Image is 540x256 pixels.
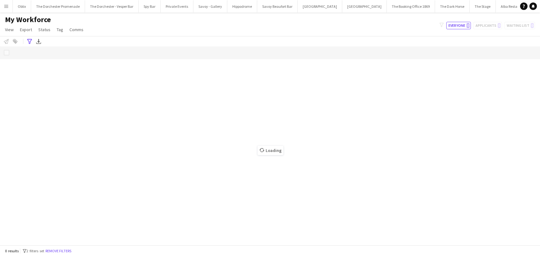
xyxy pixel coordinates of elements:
button: Hippodrome [227,0,257,12]
span: View [5,27,14,32]
span: 0 [467,23,470,28]
a: Export [17,26,35,34]
button: The Dorchester Promenade [31,0,85,12]
button: The Dark Horse [435,0,470,12]
span: 2 filters set [26,249,44,253]
a: Status [36,26,53,34]
a: Tag [54,26,66,34]
button: Oblix [13,0,31,12]
span: My Workforce [5,15,51,24]
a: View [2,26,16,34]
span: Comms [69,27,83,32]
button: The Stage [470,0,496,12]
span: Export [20,27,32,32]
button: Private Events [161,0,193,12]
button: Remove filters [44,248,73,254]
span: Loading [258,146,283,155]
button: Spy Bar [139,0,161,12]
span: Status [38,27,50,32]
app-action-btn: Export XLSX [35,38,42,45]
button: Everyone0 [446,22,471,29]
button: [GEOGRAPHIC_DATA] [298,0,342,12]
button: Savoy - Gallery [193,0,227,12]
button: The Dorchester - Vesper Bar [85,0,139,12]
a: Comms [67,26,86,34]
button: [GEOGRAPHIC_DATA] [342,0,387,12]
button: Savoy Beaufort Bar [257,0,298,12]
app-action-btn: Advanced filters [26,38,33,45]
button: Alba Restaurant [496,0,532,12]
span: Tag [57,27,63,32]
button: The Booking Office 1869 [387,0,435,12]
